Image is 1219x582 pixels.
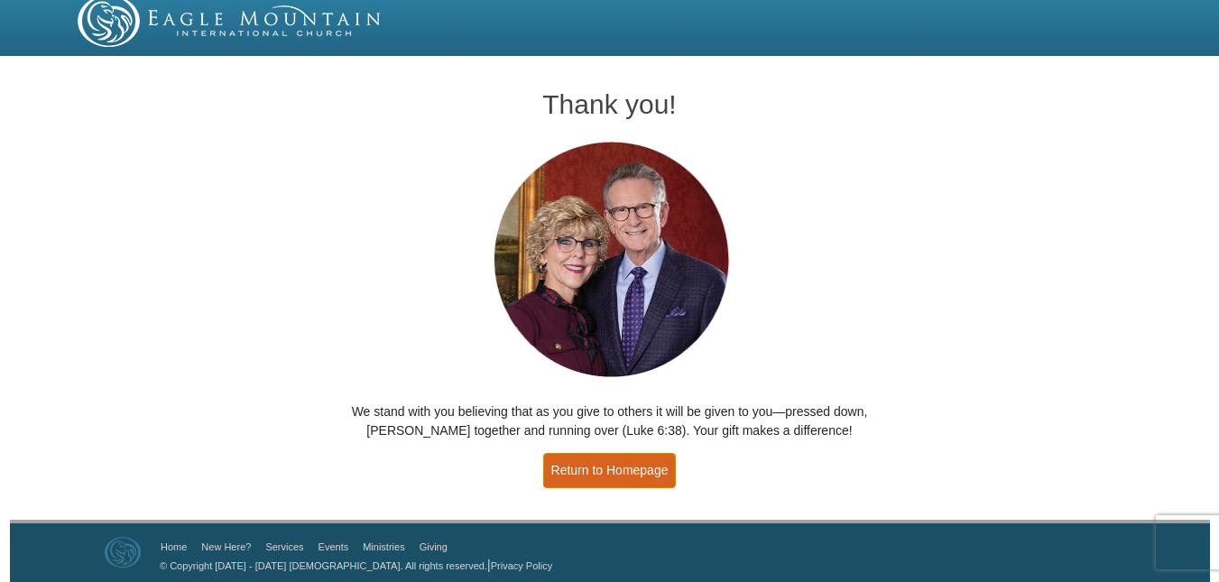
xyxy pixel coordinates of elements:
[363,541,404,552] a: Ministries
[105,537,141,568] img: Eagle Mountain International Church
[420,541,448,552] a: Giving
[491,560,552,571] a: Privacy Policy
[543,453,677,488] a: Return to Homepage
[314,89,905,119] h1: Thank you!
[319,541,349,552] a: Events
[201,541,251,552] a: New Here?
[161,541,187,552] a: Home
[153,556,552,575] p: |
[160,560,487,571] a: © Copyright [DATE] - [DATE] [DEMOGRAPHIC_DATA]. All rights reserved.
[476,136,743,384] img: Pastors George and Terri Pearsons
[314,402,905,440] p: We stand with you believing that as you give to others it will be given to you—pressed down, [PER...
[265,541,303,552] a: Services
